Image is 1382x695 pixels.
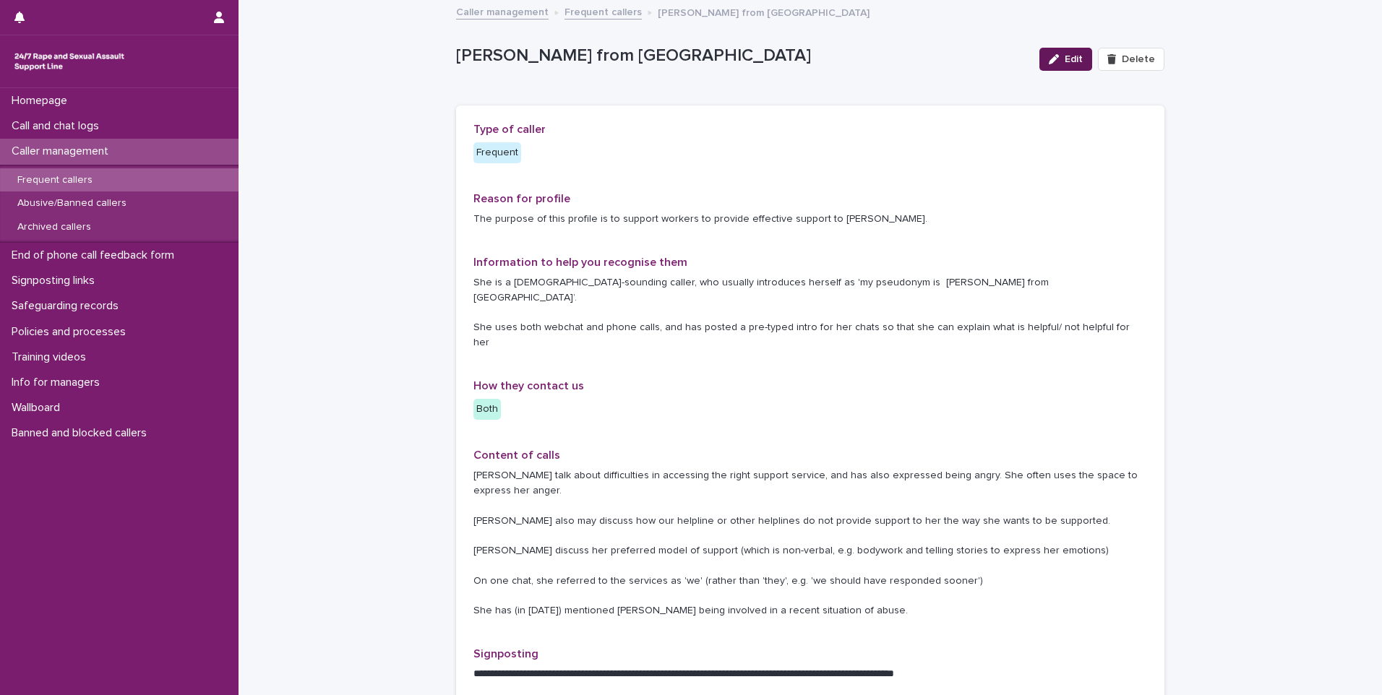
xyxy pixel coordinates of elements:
img: rhQMoQhaT3yELyF149Cw [12,47,127,76]
p: Banned and blocked callers [6,426,158,440]
span: Edit [1065,54,1083,64]
p: Wallboard [6,401,72,415]
p: She is a [DEMOGRAPHIC_DATA]-sounding caller, who usually introduces herself as 'my pseudonym is [... [473,275,1147,350]
p: Signposting links [6,274,106,288]
p: The purpose of this profile is to support workers to provide effective support to [PERSON_NAME]. [473,212,1147,227]
p: Abusive/Banned callers [6,197,138,210]
span: Content of calls [473,449,560,461]
button: Edit [1039,48,1092,71]
p: Info for managers [6,376,111,389]
div: Both [473,399,501,420]
p: [PERSON_NAME] from [GEOGRAPHIC_DATA] [658,4,870,20]
a: Caller management [456,3,549,20]
p: Call and chat logs [6,119,111,133]
span: Information to help you recognise them [473,256,687,268]
p: Policies and processes [6,325,137,339]
p: [PERSON_NAME] talk about difficulties in accessing the right support service, and has also expres... [473,468,1147,618]
p: End of phone call feedback form [6,249,186,262]
p: [PERSON_NAME] from [GEOGRAPHIC_DATA] [456,46,1028,66]
span: Reason for profile [473,193,570,204]
a: Frequent callers [565,3,642,20]
p: Archived callers [6,221,103,233]
p: Homepage [6,94,79,108]
p: Safeguarding records [6,299,130,313]
p: Caller management [6,144,120,158]
span: Signposting [473,648,538,660]
span: Type of caller [473,124,546,135]
span: How they contact us [473,380,584,392]
div: Frequent [473,142,521,163]
p: Training videos [6,350,98,364]
button: Delete [1098,48,1164,71]
p: Frequent callers [6,174,104,186]
span: Delete [1122,54,1155,64]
